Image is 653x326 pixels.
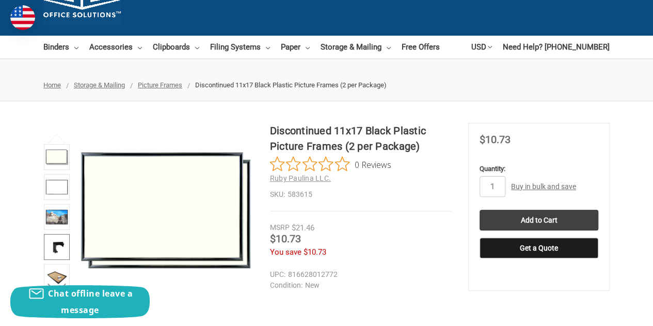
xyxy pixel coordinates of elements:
a: Binders [43,36,78,58]
dt: SKU: [270,189,285,200]
span: $10.73 [304,247,326,257]
img: 11x17 Black Plastic Picture Frames (2 per Package) [45,146,68,168]
a: Storage & Mailing [74,81,125,89]
img: 11x17 Black Plastic Picture Frames (2 per Package) [78,123,253,298]
a: Storage & Mailing [321,36,391,58]
label: Quantity: [480,164,598,174]
a: Accessories [89,36,142,58]
a: Need Help? [PHONE_NUMBER] [503,36,610,58]
a: Picture Frames [138,81,182,89]
a: Home [43,81,61,89]
span: You save [270,247,301,257]
a: Free Offers [402,36,440,58]
h1: Discontinued 11x17 Black Plastic Picture Frames (2 per Package) [270,123,451,154]
button: Next [41,278,73,299]
span: Chat offline leave a message [48,288,133,316]
a: Filing Systems [210,36,270,58]
a: Paper [281,36,310,58]
span: $10.73 [270,232,301,245]
img: Discontinued 11x17 Black Plastic Picture Frames (2 per Package) [45,266,68,288]
img: Discontinued 11x17 Black Plastic Picture Frames (2 per Package) [45,206,68,228]
img: Discontinued 11x17 Black Plastic Picture Frames (2 per Package) [45,176,68,198]
input: Add to Cart [480,210,598,230]
a: Clipboards [153,36,199,58]
div: MSRP [270,222,290,233]
span: 0 Reviews [355,157,391,172]
span: $10.73 [480,133,511,146]
dd: New [270,280,447,291]
button: Chat offline leave a message [10,285,150,318]
dd: 816628012772 [270,269,447,280]
img: Discontinued 11x17 Black Plastic Picture Frames (2 per Package) [45,236,68,258]
a: USD [471,36,492,58]
span: Discontinued 11x17 Black Plastic Picture Frames (2 per Package) [195,81,387,89]
dt: UPC: [270,269,285,280]
button: Previous [41,128,73,149]
button: Get a Quote [480,238,598,258]
a: Buy in bulk and save [511,182,576,191]
a: Ruby Paulina LLC. [270,174,331,182]
dt: Condition: [270,280,302,291]
dd: 583615 [270,189,451,200]
img: duty and tax information for United States [10,5,35,30]
span: $21.46 [292,223,314,232]
button: Rated 0 out of 5 stars from 0 reviews. Jump to reviews. [270,157,391,172]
